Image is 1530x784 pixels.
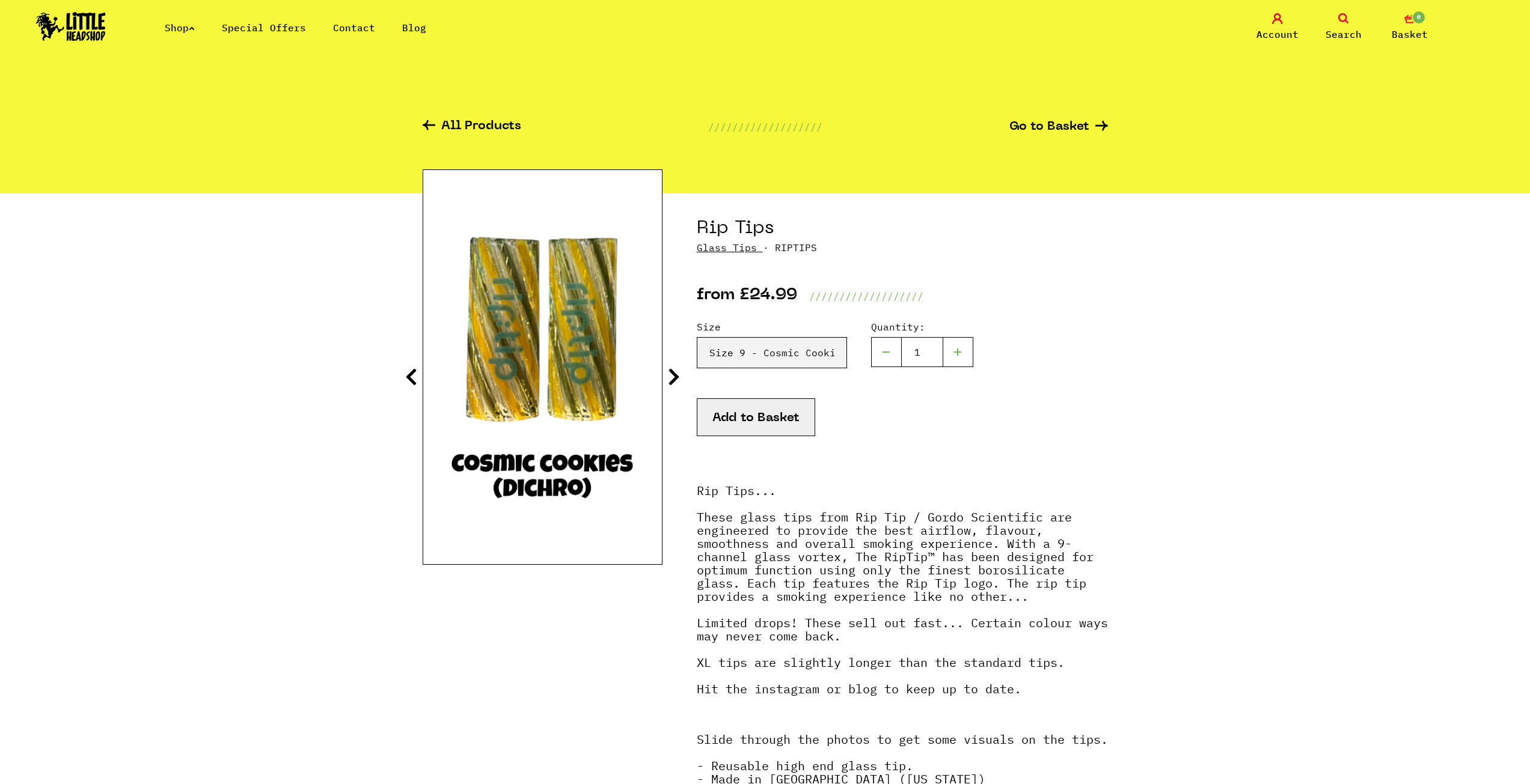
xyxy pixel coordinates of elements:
[697,482,1108,697] strong: Rip Tips... These glass tips from Rip Tip / Gordo Scientific are engineered to provide the best a...
[423,218,662,516] img: Rip Tips image 11
[36,12,106,41] img: Little Head Shop Logo
[871,320,973,334] label: Quantity:
[1412,10,1426,25] span: 0
[333,22,375,34] a: Contact
[1380,13,1440,41] a: 0 Basket
[1009,121,1108,133] a: Go to Basket
[697,217,1108,240] h1: Rip Tips
[708,120,822,134] p: ///////////////////
[1314,13,1374,41] a: Search
[165,22,195,34] a: Shop
[1256,27,1299,41] span: Account
[697,242,757,254] a: Glass Tips
[1392,27,1428,41] span: Basket
[901,337,943,367] input: 1
[1326,27,1362,41] span: Search
[402,22,426,34] a: Blog
[697,289,797,303] p: from £24.99
[697,398,815,436] button: Add to Basket
[222,22,306,34] a: Special Offers
[697,240,1108,255] p: · RIPTIPS
[423,120,521,134] a: All Products
[697,320,847,334] label: Size
[809,289,923,303] p: ///////////////////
